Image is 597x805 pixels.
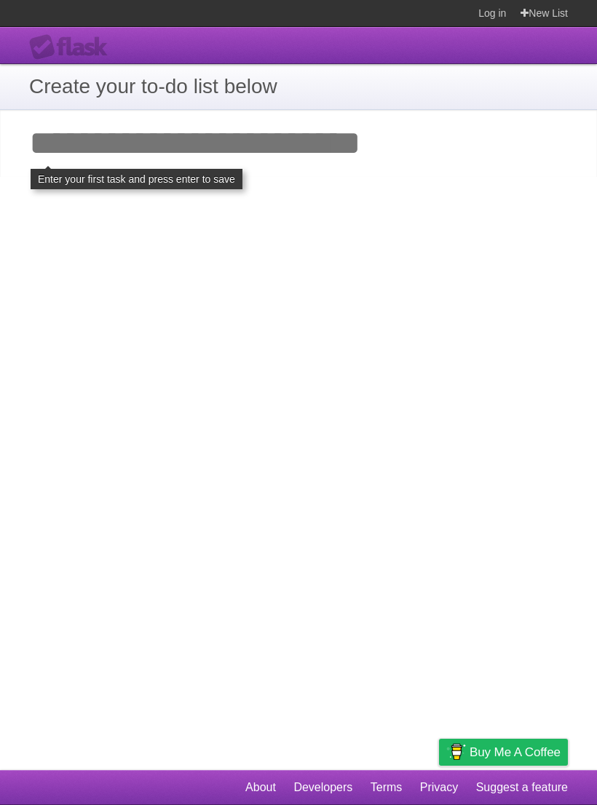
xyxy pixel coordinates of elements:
a: Buy me a coffee [439,739,568,766]
a: Developers [293,774,352,801]
div: Flask [29,34,116,60]
img: Buy me a coffee [446,739,466,764]
a: Privacy [420,774,458,801]
h1: Create your to-do list below [29,71,568,102]
span: Buy me a coffee [470,739,561,765]
a: About [245,774,276,801]
a: Terms [371,774,403,801]
a: Suggest a feature [476,774,568,801]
